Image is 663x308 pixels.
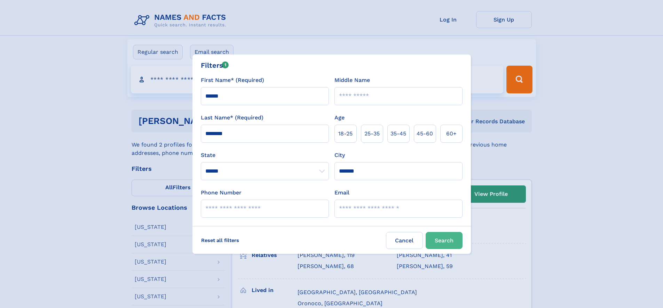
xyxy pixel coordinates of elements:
[201,76,264,84] label: First Name* (Required)
[334,114,345,122] label: Age
[338,130,353,138] span: 18‑25
[417,130,433,138] span: 45‑60
[201,189,242,197] label: Phone Number
[386,232,423,249] label: Cancel
[201,151,329,159] label: State
[334,76,370,84] label: Middle Name
[334,151,345,159] label: City
[390,130,406,138] span: 35‑45
[446,130,457,138] span: 60+
[364,130,380,138] span: 25‑35
[426,232,463,249] button: Search
[201,114,263,122] label: Last Name* (Required)
[201,60,229,70] div: Filters
[197,232,244,249] label: Reset all filters
[334,189,349,197] label: Email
